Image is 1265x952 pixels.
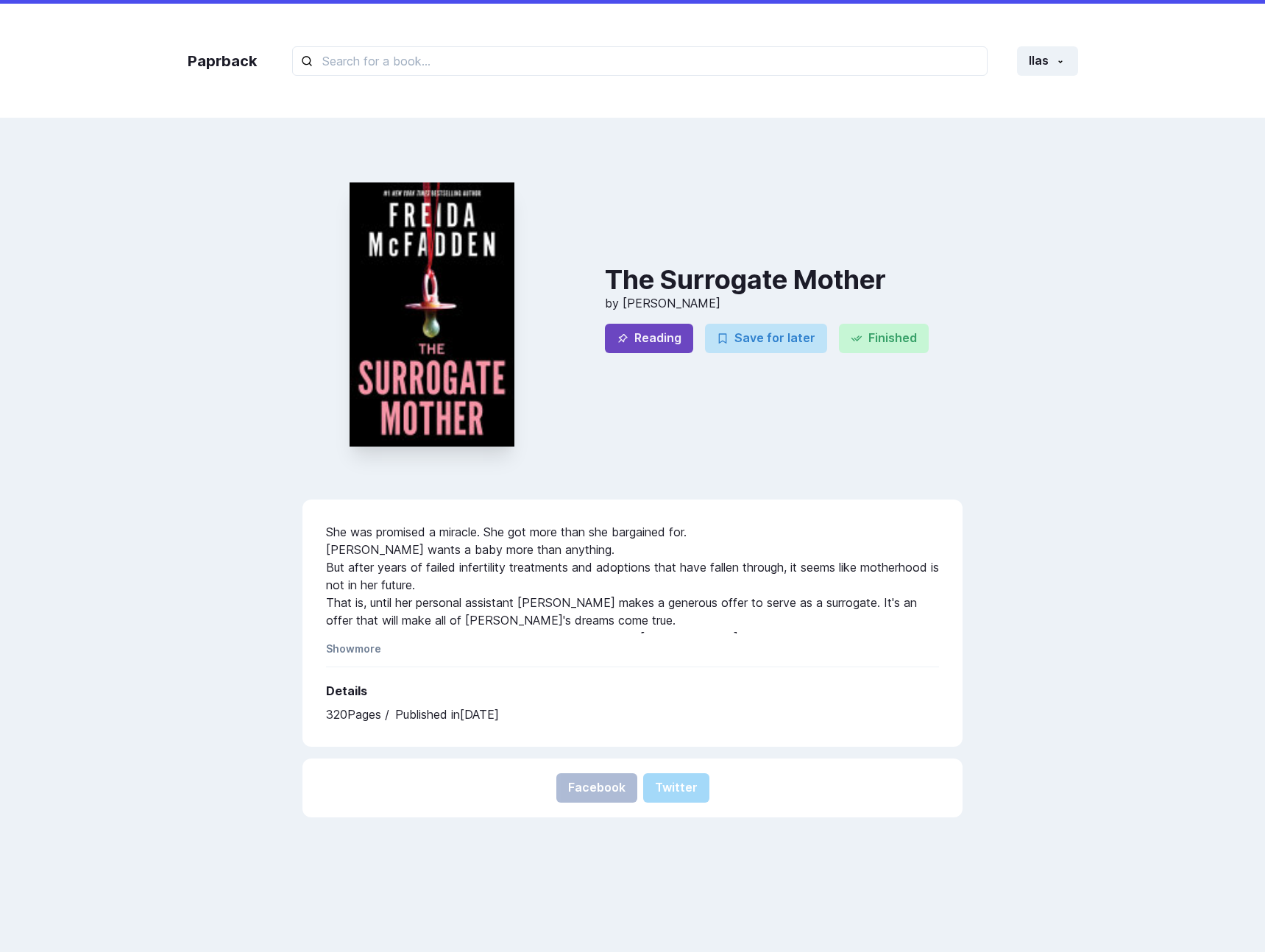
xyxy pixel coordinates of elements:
[1017,46,1078,76] button: llas
[326,642,381,655] button: Showmore
[605,294,963,312] p: by
[643,773,709,803] button: Twitter
[623,296,720,310] span: [PERSON_NAME]
[605,324,693,353] button: Reading
[705,324,827,353] button: Save for later
[326,594,940,629] p: That is, until her personal assistant [PERSON_NAME] makes a generous offer to serve as a surrogat...
[326,706,389,723] p: 320 Pages /
[326,676,940,706] h2: Details
[556,773,637,803] button: Facebook
[395,706,499,723] p: Published in [DATE]
[605,265,963,294] h3: The Surrogate Mother
[292,46,988,76] input: Search for a book...
[839,324,929,353] button: Finished
[326,558,940,594] p: But after years of failed infertility treatments and adoptions that have fallen through, it seems...
[326,629,940,664] p: But soon, strange things start happening. And it turns out [PERSON_NAME] isn't who she says she i...
[350,182,514,447] img: content
[188,50,257,72] a: Paprback
[326,523,940,541] p: She was promised a miracle. She got more than she bargained for.
[326,541,940,558] p: [PERSON_NAME] wants a baby more than anything.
